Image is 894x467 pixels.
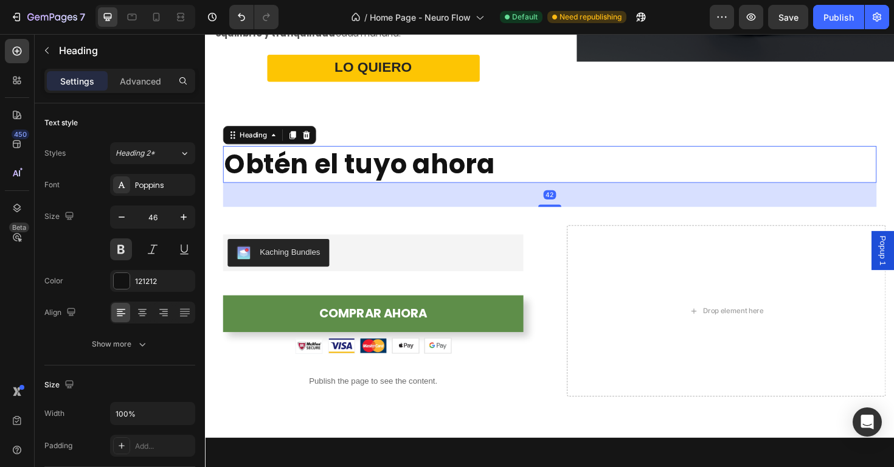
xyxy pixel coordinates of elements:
span: Popup 1 [712,213,724,245]
div: Kaching Bundles [58,224,122,237]
div: Text style [44,117,78,128]
div: Beta [9,223,29,232]
span: / [364,11,367,24]
div: Align [44,305,78,321]
div: 42 [358,165,372,175]
div: Color [44,275,63,286]
div: Drop element here [527,288,592,298]
div: Size [44,209,77,225]
p: Settings [60,75,94,88]
div: Add... [135,441,192,452]
h2: Obtén el tuyo ahora [19,119,711,157]
button: Save [768,5,808,29]
p: Heading [59,43,190,58]
div: 121212 [135,276,192,287]
div: COMPRAR AHORA [121,286,235,306]
button: 7 [5,5,91,29]
input: Auto [111,403,195,424]
button: Publish [813,5,864,29]
span: Default [512,12,538,22]
iframe: Design area [205,34,894,467]
button: COMPRAR AHORA [19,277,337,316]
div: Size [44,377,77,393]
div: Heading [34,102,68,112]
p: 7 [80,10,85,24]
div: Width [44,408,64,419]
span: Heading 2* [116,148,155,159]
div: Poppins [135,180,192,191]
span: LO QUIERO [137,27,219,43]
div: 450 [12,130,29,139]
button: Kaching Bundles [24,217,131,246]
div: Undo/Redo [229,5,279,29]
div: Publish [823,11,854,24]
span: Home Page - Neuro Flow [370,11,471,24]
div: Show more [92,338,148,350]
img: KachingBundles.png [33,224,48,239]
div: Open Intercom Messenger [853,407,882,437]
span: Save [778,12,799,22]
div: Styles [44,148,66,159]
button: Heading 2* [110,142,195,164]
button: Show more [44,333,195,355]
a: LO QUIERO [66,22,291,51]
div: Padding [44,440,72,451]
span: Need republishing [560,12,622,22]
div: Font [44,179,60,190]
p: Publish the page to see the content. [9,361,347,374]
p: Advanced [120,75,161,88]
